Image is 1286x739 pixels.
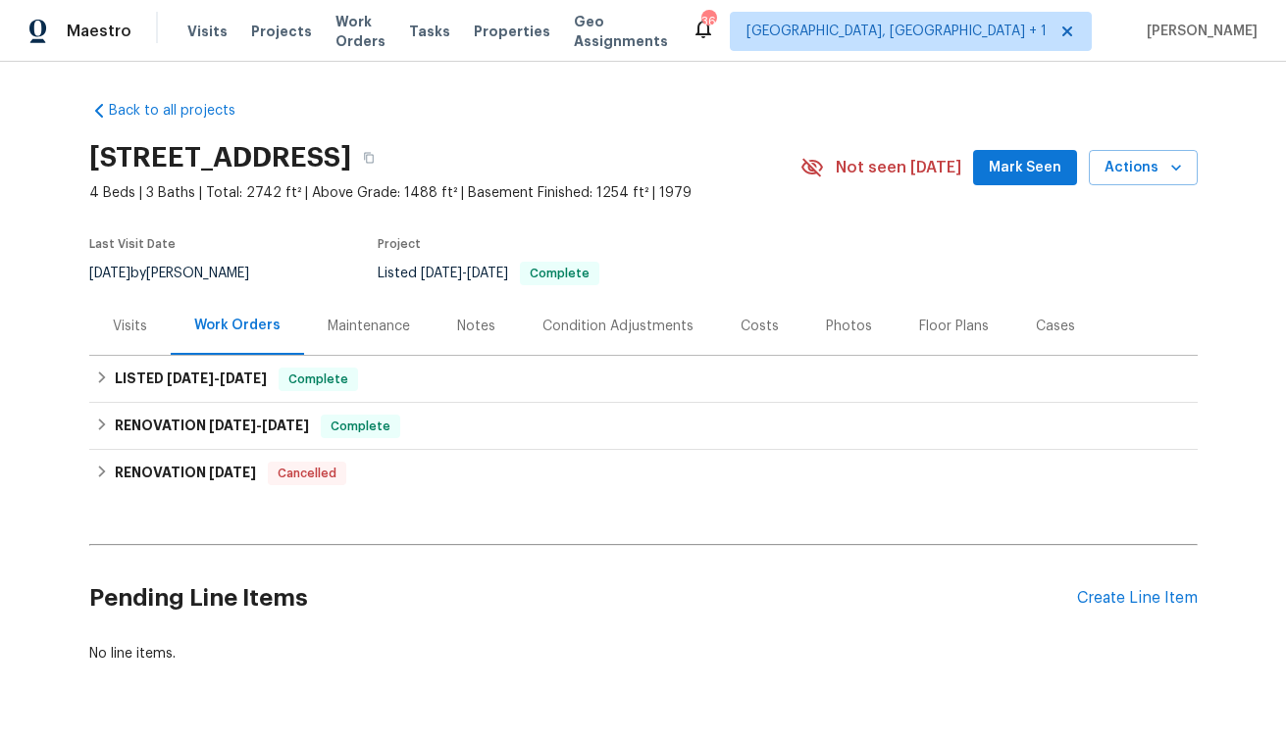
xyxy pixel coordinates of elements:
[67,22,131,41] span: Maestro
[115,415,309,438] h6: RENOVATION
[115,368,267,391] h6: LISTED
[89,403,1198,450] div: RENOVATION [DATE]-[DATE]Complete
[542,317,694,336] div: Condition Adjustments
[378,238,421,250] span: Project
[89,450,1198,497] div: RENOVATION [DATE]Cancelled
[209,419,309,432] span: -
[1089,150,1198,186] button: Actions
[421,267,462,280] span: [DATE]
[187,22,228,41] span: Visits
[1105,156,1182,180] span: Actions
[836,158,961,177] span: Not seen [DATE]
[973,150,1077,186] button: Mark Seen
[328,317,410,336] div: Maintenance
[335,12,386,51] span: Work Orders
[209,419,256,432] span: [DATE]
[209,466,256,479] span: [DATE]
[1036,317,1075,336] div: Cases
[574,12,668,51] span: Geo Assignments
[270,464,344,483] span: Cancelled
[351,140,386,175] button: Copy Address
[1077,589,1198,608] div: Create Line Item
[115,462,256,485] h6: RENOVATION
[989,156,1061,180] span: Mark Seen
[701,12,715,31] div: 36
[167,371,214,385] span: [DATE]
[89,356,1198,403] div: LISTED [DATE]-[DATE]Complete
[89,267,130,280] span: [DATE]
[89,262,273,285] div: by [PERSON_NAME]
[323,417,398,436] span: Complete
[421,267,508,280] span: -
[262,419,309,432] span: [DATE]
[378,267,599,280] span: Listed
[113,317,147,336] div: Visits
[281,369,356,389] span: Complete
[919,317,989,336] div: Floor Plans
[89,238,176,250] span: Last Visit Date
[167,371,267,385] span: -
[474,22,550,41] span: Properties
[746,22,1047,41] span: [GEOGRAPHIC_DATA], [GEOGRAPHIC_DATA] + 1
[409,25,450,38] span: Tasks
[89,148,351,168] h2: [STREET_ADDRESS]
[457,317,495,336] div: Notes
[741,317,779,336] div: Costs
[89,183,800,203] span: 4 Beds | 3 Baths | Total: 2742 ft² | Above Grade: 1488 ft² | Basement Finished: 1254 ft² | 1979
[89,644,1198,664] div: No line items.
[826,317,872,336] div: Photos
[522,268,597,279] span: Complete
[194,316,281,335] div: Work Orders
[467,267,508,280] span: [DATE]
[1139,22,1258,41] span: [PERSON_NAME]
[89,553,1077,644] h2: Pending Line Items
[251,22,312,41] span: Projects
[89,101,278,121] a: Back to all projects
[220,371,267,385] span: [DATE]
